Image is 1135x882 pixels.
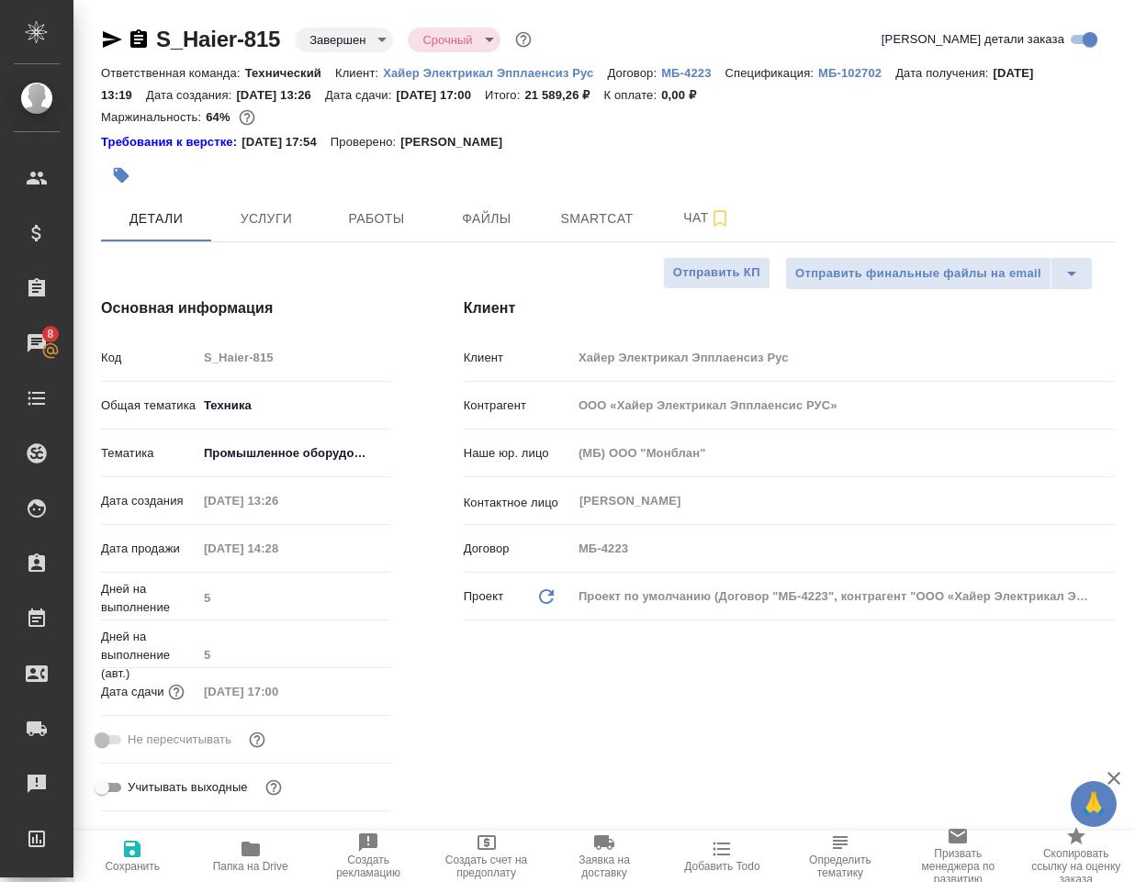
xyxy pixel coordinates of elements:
[197,390,390,421] div: Техника
[101,349,197,367] p: Код
[663,207,751,229] span: Чат
[1071,781,1117,827] button: 🙏
[197,585,390,611] input: Пустое поле
[464,444,572,463] p: Наше юр. лицо
[396,88,485,102] p: [DATE] 17:00
[464,540,572,558] p: Договор
[335,66,383,80] p: Клиент:
[417,32,478,48] button: Срочный
[101,28,123,50] button: Скопировать ссылку для ЯМессенджера
[408,28,500,52] div: Завершен
[556,854,652,879] span: Заявка на доставку
[438,854,534,879] span: Создать счет на предоплату
[36,325,64,343] span: 8
[709,207,731,229] svg: Подписаться
[545,831,663,882] button: Заявка на доставку
[156,27,280,51] a: S_Haier-815
[661,66,725,80] p: МБ-4223
[553,207,641,230] span: Smartcat
[101,110,206,124] p: Маржинальность:
[101,155,141,195] button: Добавить тэг
[1078,785,1109,823] span: 🙏
[213,860,288,873] span: Папка на Drive
[295,28,393,52] div: Завершен
[464,494,572,512] p: Контактное лицо
[464,587,504,606] p: Проект
[197,678,358,705] input: Пустое поле
[684,860,759,873] span: Добавить Todo
[785,257,1051,290] button: Отправить финальные файлы на email
[309,831,427,882] button: Создать рекламацию
[197,535,358,562] input: Пустое поле
[818,66,895,80] p: МБ-102702
[882,30,1064,49] span: [PERSON_NAME] детали заказа
[197,344,390,371] input: Пустое поле
[485,88,524,102] p: Итого:
[607,66,661,80] p: Договор:
[899,831,1017,882] button: Призвать менеджера по развитию
[128,28,150,50] button: Скопировать ссылку
[101,540,197,558] p: Дата продажи
[128,778,248,797] span: Учитывать выходные
[101,396,197,415] p: Общая тематика
[101,628,197,683] p: Дней на выполнение (авт.)
[663,831,781,882] button: Добавить Todo
[197,642,390,668] input: Пустое поле
[725,66,818,80] p: Спецификация:
[5,320,69,366] a: 8
[524,88,603,102] p: 21 589,26 ₽
[73,831,191,882] button: Сохранить
[464,297,1115,319] h4: Клиент
[101,492,197,510] p: Дата создания
[572,440,1115,466] input: Пустое поле
[105,860,160,873] span: Сохранить
[112,207,200,230] span: Детали
[1017,831,1135,882] button: Скопировать ссылку на оценку заказа
[325,88,396,102] p: Дата сдачи:
[792,854,888,879] span: Определить тематику
[206,110,234,124] p: 64%
[663,257,770,289] button: Отправить КП
[191,831,309,882] button: Папка на Drive
[661,64,725,80] a: МБ-4223
[443,207,531,230] span: Файлы
[572,392,1115,419] input: Пустое поле
[262,776,286,799] button: Выбери, если сб и вс нужно считать рабочими днями для выполнения заказа.
[427,831,545,882] button: Создать счет на предоплату
[101,133,242,151] div: Нажми, чтобы открыть папку с инструкцией
[464,349,572,367] p: Клиент
[197,487,358,514] input: Пустое поле
[235,106,259,129] button: 6409.09 RUB;
[895,66,993,80] p: Дата получения:
[222,207,310,230] span: Услуги
[101,133,242,151] a: Требования к верстке:
[101,580,197,617] p: Дней на выполнение
[511,28,535,51] button: Доп статусы указывают на важность/срочность заказа
[572,535,1115,562] input: Пустое поле
[197,438,390,469] div: Промышленное оборудование
[101,297,390,319] h4: Основная информация
[673,262,760,284] span: Отправить КП
[795,263,1041,285] span: Отправить финальные файлы на email
[383,66,607,80] p: Хайер Электрикал Эпплаенсиз Рус
[164,680,188,704] button: Если добавить услуги и заполнить их объемом, то дата рассчитается автоматически
[331,133,401,151] p: Проверено:
[236,88,325,102] p: [DATE] 13:26
[245,728,269,752] button: Включи, если не хочешь, чтобы указанная дата сдачи изменилась после переставления заказа в 'Подтв...
[101,444,197,463] p: Тематика
[781,831,899,882] button: Определить тематику
[101,683,164,701] p: Дата сдачи
[332,207,421,230] span: Работы
[146,88,236,102] p: Дата создания:
[572,581,1115,612] div: Проект по умолчанию (Договор "МБ-4223", контрагент "ООО «Хайер Электрикал Эпплаенсис РУС»")
[572,344,1115,371] input: Пустое поле
[242,133,331,151] p: [DATE] 17:54
[661,88,710,102] p: 0,00 ₽
[400,133,516,151] p: [PERSON_NAME]
[128,731,231,749] span: Не пересчитывать
[464,396,572,415] p: Контрагент
[383,64,607,80] a: Хайер Электрикал Эпплаенсиз Рус
[320,854,416,879] span: Создать рекламацию
[818,64,895,80] a: МБ-102702
[101,66,245,80] p: Ответственная команда:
